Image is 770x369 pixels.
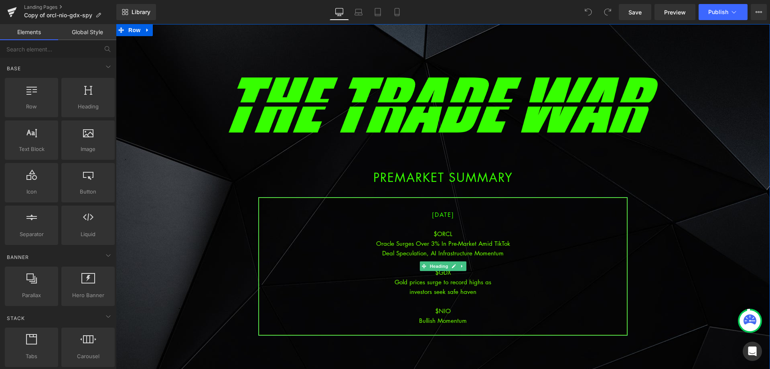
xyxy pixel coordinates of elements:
span: Liquid [64,230,112,239]
a: Laptop [349,4,368,20]
span: Base [6,65,22,72]
button: Undo [580,4,596,20]
div: Open Intercom Messenger [743,342,762,361]
a: Expand / Collapse [342,237,351,247]
div: Bullish Momentum [143,292,511,301]
span: Button [64,188,112,196]
span: Library [132,8,150,16]
span: Banner [6,253,30,261]
h1: PREMARKET SUMMARY [93,149,562,158]
a: Tablet [368,4,387,20]
span: Image [64,145,112,153]
span: Heading [64,102,112,111]
span: Heading [312,237,334,247]
button: More [751,4,767,20]
div: investors seek safe haven [143,263,511,272]
button: Redo [600,4,616,20]
span: Carousel [64,352,112,361]
a: Global Style [58,24,116,40]
a: New Library [116,4,156,20]
span: Separator [7,230,56,239]
a: Mobile [387,4,407,20]
div: $ORCL [143,205,511,214]
span: Hero Banner [64,291,112,300]
span: Tabs [7,352,56,361]
div: Gold prices surge to record highs as [143,253,511,263]
a: Desktop [330,4,349,20]
span: Icon [7,188,56,196]
div: $GDX [143,243,511,253]
span: Publish [708,9,728,15]
a: Preview [654,4,695,20]
span: Copy of orcl-nio-gdx-spy [24,12,92,18]
button: Publish [699,4,748,20]
span: Preview [664,8,686,16]
span: Row [7,102,56,111]
a: Landing Pages [24,4,116,10]
div: Deal Speculation, AI Infrastructure Momentum [143,224,511,234]
span: Text Block [7,145,56,153]
span: Save [628,8,642,16]
span: [DATE] [316,186,338,194]
span: Parallax [7,291,56,300]
span: Stack [6,314,26,322]
div: $NIO [143,282,511,292]
div: Oracle Surges Over 3% In Pre-Market Amid TikTok [143,214,511,224]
